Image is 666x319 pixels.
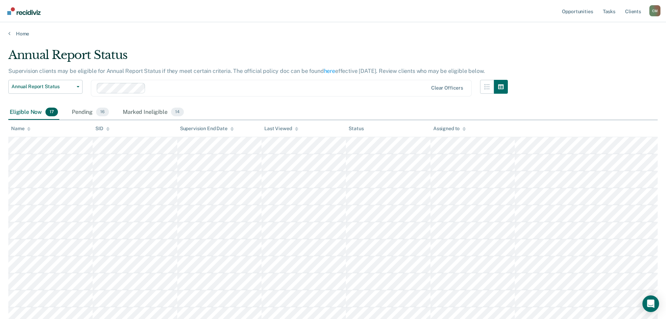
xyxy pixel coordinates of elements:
[8,80,83,94] button: Annual Report Status
[121,105,185,120] div: Marked Ineligible14
[7,7,41,15] img: Recidiviz
[45,108,58,117] span: 17
[431,85,463,91] div: Clear officers
[180,126,234,132] div: Supervision End Date
[264,126,298,132] div: Last Viewed
[11,126,31,132] div: Name
[642,295,659,312] div: Open Intercom Messenger
[649,5,660,16] button: Profile dropdown button
[96,108,109,117] span: 16
[171,108,184,117] span: 14
[349,126,364,132] div: Status
[11,84,74,90] span: Annual Report Status
[8,105,59,120] div: Eligible Now17
[649,5,660,16] div: C M
[8,31,658,37] a: Home
[95,126,110,132] div: SID
[8,48,508,68] div: Annual Report Status
[433,126,466,132] div: Assigned to
[70,105,110,120] div: Pending16
[8,68,485,74] p: Supervision clients may be eligible for Annual Report Status if they meet certain criteria. The o...
[324,68,335,74] a: here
